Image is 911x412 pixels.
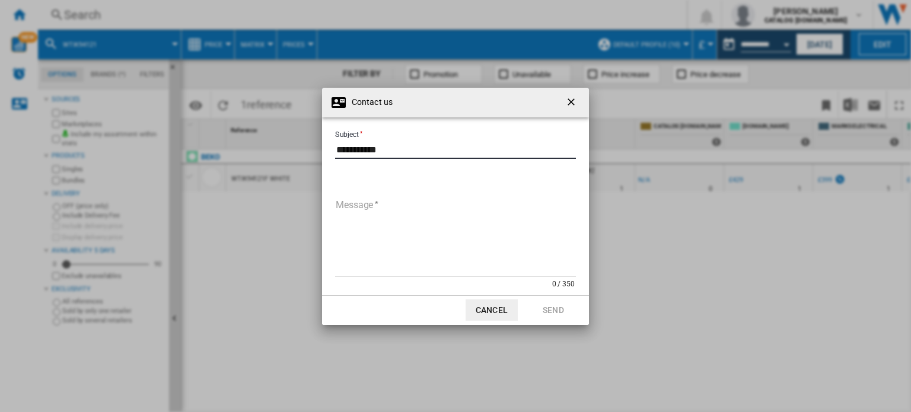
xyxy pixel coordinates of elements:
h4: Contact us [346,97,393,108]
div: 0 / 350 [552,277,576,288]
button: Send [527,299,579,321]
button: getI18NText('BUTTONS.CLOSE_DIALOG') [560,91,584,114]
ng-md-icon: getI18NText('BUTTONS.CLOSE_DIALOG') [565,96,579,110]
button: Cancel [466,299,518,321]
